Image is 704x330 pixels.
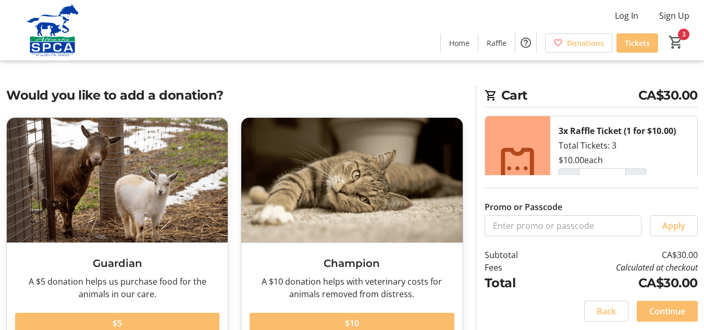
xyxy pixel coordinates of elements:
button: Log In [607,7,647,24]
img: Guardian [7,118,228,242]
button: Continue [637,301,698,322]
td: Calculated at checkout [546,261,698,274]
button: Apply [650,215,698,236]
span: $10 [345,317,359,329]
button: Sign Up [651,7,698,24]
h2: Cart [485,86,698,107]
td: Subtotal [485,249,547,261]
div: 3x Raffle Ticket (1 for $10.00) [559,125,676,137]
span: Tickets [625,38,650,48]
td: Fees [485,261,547,274]
td: CA$30.00 [546,249,698,261]
span: $5 [113,317,122,329]
span: Donations [567,38,604,48]
div: A $10 donation helps with veterinary costs for animals removed from distress. [250,275,454,300]
a: Tickets [616,33,658,53]
a: Home [441,33,478,53]
h2: Would you like to add a donation? [6,86,463,105]
a: Raffle [478,33,515,53]
img: Alberta SPCA's Logo [6,4,99,56]
label: Promo or Passcode [485,201,562,213]
button: Decrement by one [559,169,579,189]
input: Raffle Ticket (1 for $10.00) Quantity [579,168,626,189]
div: A $5 donation helps us purchase food for the animals in our care. [15,275,219,300]
div: $10.00 each [559,154,603,166]
td: Total [485,274,547,292]
a: Donations [545,33,612,53]
span: Log In [615,9,638,22]
input: Enter promo or passcode [485,215,641,236]
button: Help [515,32,536,53]
button: Increment by one [626,169,646,189]
button: Back [584,301,628,322]
span: Sign Up [659,9,689,22]
h3: Guardian [15,255,219,271]
span: Apply [662,219,685,232]
div: Total Tickets: 3 [550,116,697,221]
span: Back [597,305,616,317]
span: Home [449,38,470,48]
h3: Champion [250,255,454,271]
button: Cart [666,33,685,52]
span: Continue [649,305,685,317]
td: CA$30.00 [546,274,698,292]
img: Champion [241,118,462,242]
span: CA$30.00 [638,86,698,105]
span: Raffle [487,38,507,48]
